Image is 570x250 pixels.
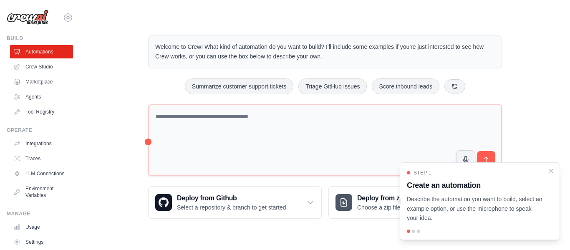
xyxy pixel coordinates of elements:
[10,182,73,202] a: Environment Variables
[372,78,439,94] button: Score inbound leads
[7,127,73,134] div: Operate
[185,78,293,94] button: Summarize customer support tickets
[10,105,73,119] a: Tool Registry
[298,78,367,94] button: Triage GitHub issues
[407,179,543,191] h3: Create an automation
[10,45,73,58] a: Automations
[548,168,555,174] button: Close walkthrough
[10,152,73,165] a: Traces
[10,235,73,249] a: Settings
[407,194,543,223] p: Describe the automation you want to build, select an example option, or use the microphone to spe...
[357,193,428,203] h3: Deploy from zip file
[10,137,73,150] a: Integrations
[155,42,495,61] p: Welcome to Crew! What kind of automation do you want to build? I'll include some examples if you'...
[7,10,48,25] img: Logo
[10,220,73,234] a: Usage
[10,167,73,180] a: LLM Connections
[7,35,73,42] div: Build
[414,169,431,176] span: Step 1
[10,60,73,73] a: Crew Studio
[177,203,288,212] p: Select a repository & branch to get started.
[10,90,73,104] a: Agents
[357,203,428,212] p: Choose a zip file to upload.
[177,193,288,203] h3: Deploy from Github
[10,75,73,88] a: Marketplace
[7,210,73,217] div: Manage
